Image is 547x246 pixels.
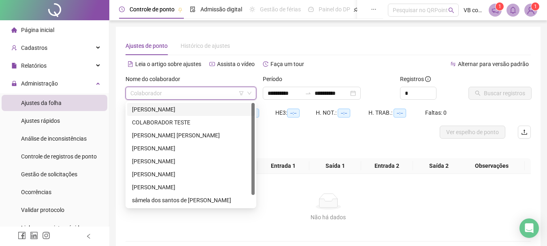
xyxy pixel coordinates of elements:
div: H. NOT.: [316,108,368,118]
span: lock [11,81,17,86]
span: swap-right [305,90,311,96]
div: LUIZ HENRIQUE BARBOSA DOS SANTOS [127,168,255,181]
label: Período [263,75,287,83]
img: 89507 [525,4,537,16]
span: history [263,61,268,67]
span: Validar protocolo [21,207,64,213]
div: Open Intercom Messenger [519,218,539,238]
button: Buscar registros [468,87,532,100]
span: Administração [21,80,58,87]
span: Gestão de solicitações [21,171,77,178]
span: facebook [18,231,26,240]
span: Alternar para versão padrão [458,61,529,67]
span: Painel do DP [319,6,350,13]
div: [PERSON_NAME] [132,144,250,153]
div: CARINE LUCINO CRUZ [127,103,255,116]
th: Saída 1 [309,158,361,174]
span: sun [249,6,255,12]
span: Relatórios [21,62,47,69]
span: ellipsis [371,6,377,12]
th: Entrada 1 [258,158,309,174]
span: left [86,233,92,239]
div: H. TRAB.: [368,108,425,118]
span: pushpin [178,7,183,12]
span: Página inicial [21,27,54,33]
div: JACKSON MOREIRA [127,155,255,168]
div: COLABORADOR TESTE [127,116,255,129]
th: Observações [459,158,525,174]
span: Ocorrências [21,189,51,195]
span: --:-- [394,109,406,118]
span: search [448,7,454,13]
div: rodrigo da conceição santos [127,181,255,194]
div: HE 3: [275,108,316,118]
div: [PERSON_NAME] [132,157,250,166]
sup: 1 [496,2,504,11]
sup: Atualize o seu contato no menu Meus Dados [531,2,539,11]
span: notification [492,6,499,14]
button: Ver espelho de ponto [440,126,505,139]
span: youtube [209,61,215,67]
span: swap [450,61,456,67]
span: --:-- [338,109,350,118]
span: --:-- [287,109,300,118]
span: upload [521,129,528,135]
div: [PERSON_NAME] [PERSON_NAME] [132,131,250,140]
div: Histórico de ajustes [181,41,230,50]
span: Faltas: 0 [425,109,447,116]
label: Nome do colaborador [126,75,185,83]
span: Registros [400,75,431,83]
div: [PERSON_NAME] [132,170,250,179]
span: Controle de registros de ponto [21,153,97,160]
span: down [247,91,252,96]
div: Não há dados [135,213,521,222]
span: Ajustes da folha [21,100,62,106]
span: Controle de ponto [130,6,175,13]
div: [PERSON_NAME] [132,105,250,114]
span: Admissão digital [200,6,242,13]
th: Entrada 2 [361,158,413,174]
span: 1 [498,4,501,9]
span: dashboard [308,6,314,12]
div: danielle de frança dantas avila [127,129,255,142]
span: Cadastros [21,45,47,51]
span: Assista o vídeo [217,61,255,67]
span: file-done [190,6,196,12]
span: VB complex [464,6,484,15]
div: sâmela dos santos de [PERSON_NAME] [132,196,250,205]
div: COLABORADOR TESTE [132,118,250,127]
span: Gestão de férias [260,6,301,13]
span: Leia o artigo sobre ajustes [135,61,201,67]
span: pushpin [353,7,358,12]
span: user-add [11,45,17,51]
span: Análise de inconsistências [21,135,87,142]
span: Link para registro rápido [21,225,83,231]
span: Ajustes rápidos [21,118,60,124]
th: Saída 2 [413,158,465,174]
div: ERIKA DE OLIVEIRA COSTA [127,142,255,155]
span: Faça um tour [270,61,304,67]
span: clock-circle [119,6,125,12]
span: file-text [128,61,133,67]
div: Ajustes de ponto [126,41,168,50]
span: bell [509,6,517,14]
span: filter [239,91,244,96]
span: file [11,63,17,68]
span: to [305,90,311,96]
span: instagram [42,231,50,240]
span: 1 [534,4,537,9]
span: linkedin [30,231,38,240]
div: [PERSON_NAME] [132,183,250,192]
div: sâmela dos santos de santana [127,194,255,207]
span: home [11,27,17,33]
span: Observações [462,161,521,170]
span: info-circle [425,76,431,82]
